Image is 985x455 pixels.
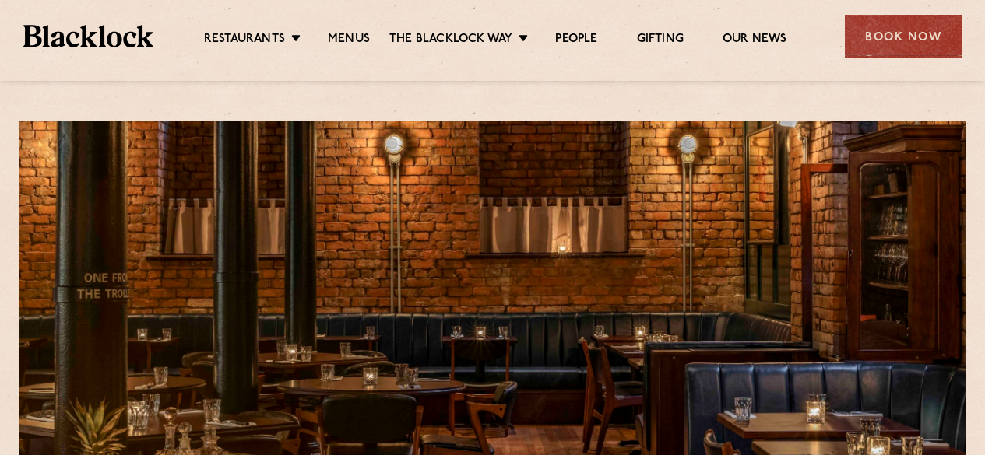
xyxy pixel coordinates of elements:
img: BL_Textured_Logo-footer-cropped.svg [23,25,153,47]
div: Book Now [845,15,962,58]
a: Our News [723,32,787,49]
a: Gifting [637,32,684,49]
a: The Blacklock Way [389,32,512,49]
a: People [555,32,597,49]
a: Menus [328,32,370,49]
a: Restaurants [204,32,285,49]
